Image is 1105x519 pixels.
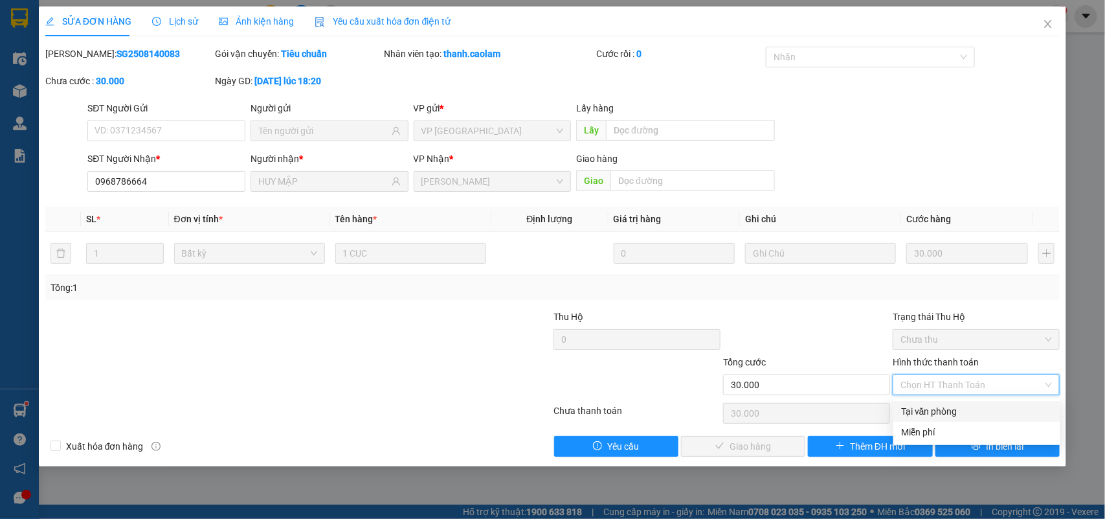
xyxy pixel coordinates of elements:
div: Miễn phí [901,425,1053,439]
span: Yêu cầu [607,439,639,454]
span: SỬA ĐƠN HÀNG [45,16,131,27]
th: Ghi chú [740,207,901,232]
span: Chọn HT Thanh Toán [900,375,1052,395]
span: user [392,126,401,135]
input: 0 [906,243,1028,264]
span: plus [836,441,845,452]
span: printer [972,441,981,452]
div: Ngày GD: [215,74,382,88]
input: Dọc đường [606,120,775,141]
span: Xuất hóa đơn hàng [61,439,149,454]
span: Đơn vị tính [174,214,223,224]
div: SĐT Người Gửi [87,101,245,115]
input: 0 [614,243,735,264]
button: plusThêm ĐH mới [808,436,932,457]
span: In biên lai [986,439,1023,454]
span: Bất kỳ [182,244,317,263]
span: Giao [576,170,610,191]
div: Chưa thanh toán [553,404,722,426]
span: Định lượng [527,214,573,224]
span: close [1043,19,1053,29]
b: 30.000 [96,76,124,86]
div: Cước rồi : [596,47,763,61]
b: thanh.caolam [444,49,501,59]
input: Tên người gửi [258,124,389,138]
div: VP gửi [414,101,572,115]
span: Giá trị hàng [614,214,662,224]
span: Ảnh kiện hàng [219,16,294,27]
input: Dọc đường [610,170,775,191]
img: icon [315,17,325,27]
input: Ghi Chú [745,243,896,264]
button: printerIn biên lai [935,436,1060,457]
b: SG2508140083 [117,49,180,59]
div: Chưa cước : [45,74,212,88]
div: [PERSON_NAME]: [45,47,212,61]
span: edit [45,17,54,26]
div: Nhân viên tạo: [385,47,594,61]
span: user [392,177,401,186]
button: exclamation-circleYêu cầu [554,436,678,457]
div: Gói vận chuyển: [215,47,382,61]
span: clock-circle [152,17,161,26]
button: Close [1030,6,1066,43]
input: Tên người nhận [258,174,389,189]
span: VP Sài Gòn [421,121,564,141]
span: Thu Hộ [553,312,583,322]
button: delete [50,243,71,264]
span: Thêm ĐH mới [850,439,905,454]
span: Chưa thu [900,330,1052,349]
span: picture [219,17,228,26]
span: Yêu cầu xuất hóa đơn điện tử [315,16,451,27]
span: Cước hàng [906,214,951,224]
span: info-circle [151,442,161,451]
span: Lấy [576,120,606,141]
b: Tiêu chuẩn [281,49,327,59]
span: VP Nhận [414,154,450,164]
div: Trạng thái Thu Hộ [893,310,1060,324]
span: Giao hàng [576,154,618,164]
b: [DATE] lúc 18:20 [254,76,321,86]
span: exclamation-circle [593,441,602,452]
label: Hình thức thanh toán [893,357,979,367]
span: Lấy hàng [576,103,614,113]
div: Tại văn phòng [901,404,1053,419]
span: Lịch sử [152,16,198,27]
div: SĐT Người Nhận [87,152,245,166]
input: VD: Bàn, Ghế [335,243,486,264]
button: plus [1038,243,1055,264]
span: VP Phan Thiết [421,172,564,191]
div: Người nhận [251,152,408,166]
div: Tổng: 1 [50,281,427,295]
div: Người gửi [251,101,408,115]
button: checkGiao hàng [681,436,805,457]
span: Tên hàng [335,214,377,224]
span: Tổng cước [723,357,766,367]
span: SL [86,214,96,224]
b: 0 [636,49,642,59]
